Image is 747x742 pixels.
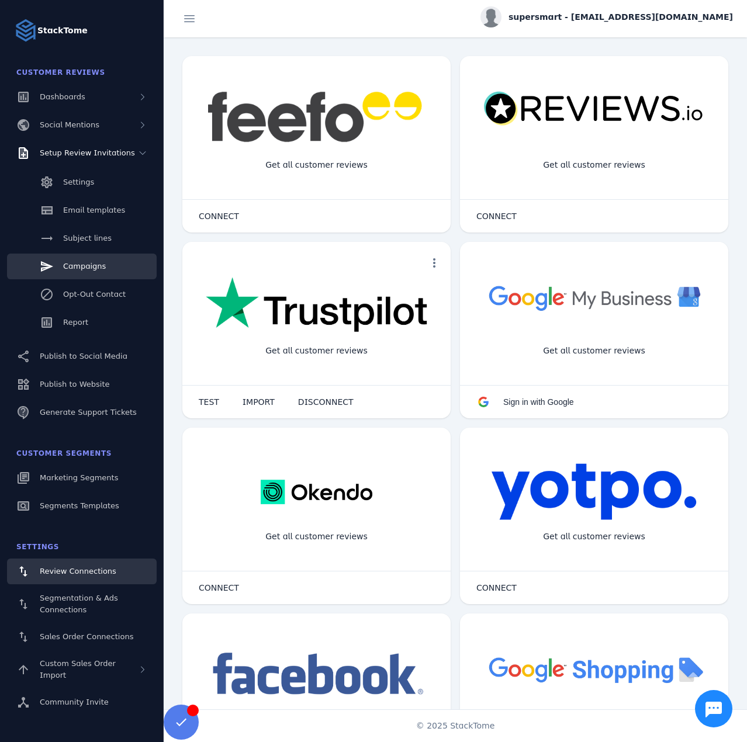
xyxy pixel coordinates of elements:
[187,390,231,414] button: TEST
[63,234,112,242] span: Subject lines
[7,197,157,223] a: Email templates
[7,559,157,584] a: Review Connections
[63,206,125,214] span: Email templates
[187,204,251,228] button: CONNECT
[40,408,137,417] span: Generate Support Tickets
[503,397,574,407] span: Sign in with Google
[7,226,157,251] a: Subject lines
[423,251,446,275] button: more
[256,335,377,366] div: Get all customer reviews
[231,390,286,414] button: IMPORT
[199,398,219,406] span: TEST
[63,262,106,271] span: Campaigns
[7,282,157,307] a: Opt-Out Contact
[206,277,427,334] img: trustpilot.png
[40,352,127,360] span: Publish to Social Media
[40,120,99,129] span: Social Mentions
[525,707,663,738] div: Import Products from Google
[206,91,427,143] img: feefo.png
[199,584,239,592] span: CONNECT
[16,449,112,457] span: Customer Segments
[286,390,365,414] button: DISCONNECT
[63,318,88,327] span: Report
[7,587,157,622] a: Segmentation & Ads Connections
[37,25,88,37] strong: StackTome
[7,400,157,425] a: Generate Support Tickets
[534,150,655,181] div: Get all customer reviews
[243,398,275,406] span: IMPORT
[40,698,109,706] span: Community Invite
[509,11,733,23] span: supersmart - [EMAIL_ADDRESS][DOMAIN_NAME]
[7,344,157,369] a: Publish to Social Media
[483,277,705,318] img: googlebusiness.png
[534,521,655,552] div: Get all customer reviews
[483,91,705,127] img: reviewsio.svg
[416,720,495,732] span: © 2025 StackTome
[256,150,377,181] div: Get all customer reviews
[63,290,126,299] span: Opt-Out Contact
[7,254,157,279] a: Campaigns
[40,501,119,510] span: Segments Templates
[40,567,116,575] span: Review Connections
[483,649,705,690] img: googleshopping.png
[7,169,157,195] a: Settings
[7,689,157,715] a: Community Invite
[480,6,502,27] img: profile.jpg
[40,594,118,614] span: Segmentation & Ads Connections
[298,398,354,406] span: DISCONNECT
[40,659,116,679] span: Custom Sales Order Import
[7,465,157,491] a: Marketing Segments
[16,68,105,77] span: Customer Reviews
[14,19,37,42] img: Logo image
[261,463,372,521] img: okendo.webp
[480,6,733,27] button: supersmart - [EMAIL_ADDRESS][DOMAIN_NAME]
[465,390,586,414] button: Sign in with Google
[187,576,251,599] button: CONNECT
[16,543,59,551] span: Settings
[199,212,239,220] span: CONNECT
[465,576,528,599] button: CONNECT
[63,178,94,186] span: Settings
[491,463,697,521] img: yotpo.png
[476,212,517,220] span: CONNECT
[40,380,109,389] span: Publish to Website
[7,624,157,650] a: Sales Order Connections
[476,584,517,592] span: CONNECT
[40,92,85,101] span: Dashboards
[40,148,135,157] span: Setup Review Invitations
[256,521,377,552] div: Get all customer reviews
[7,372,157,397] a: Publish to Website
[40,473,118,482] span: Marketing Segments
[465,204,528,228] button: CONNECT
[534,335,655,366] div: Get all customer reviews
[7,493,157,519] a: Segments Templates
[7,310,157,335] a: Report
[206,649,427,701] img: facebook.png
[40,632,133,641] span: Sales Order Connections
